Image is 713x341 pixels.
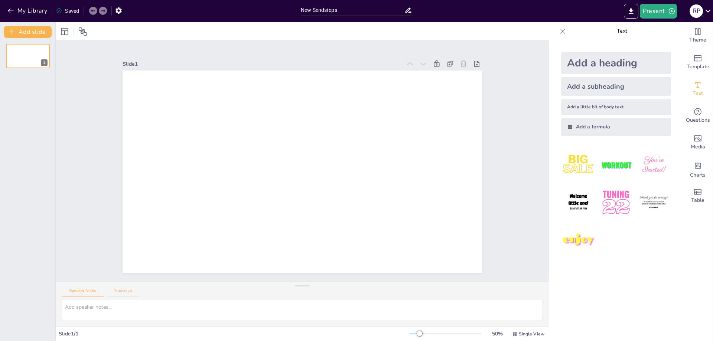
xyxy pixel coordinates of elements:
div: Layout [59,26,71,37]
span: Charts [690,171,706,179]
button: R P [690,4,703,19]
div: Get real-time input from your audience [683,102,713,129]
button: Present [640,4,677,19]
button: Add slide [4,26,52,38]
span: Media [691,143,705,151]
input: Insert title [301,5,404,16]
span: Questions [686,116,710,124]
img: 1.jpeg [561,148,596,182]
img: 2.jpeg [599,148,633,182]
div: Add a formula [561,118,671,136]
button: Export to PowerPoint [624,4,638,19]
p: Text [569,22,675,40]
span: Theme [689,36,706,44]
span: Template [687,63,709,71]
img: 6.jpeg [637,185,671,220]
div: Add images, graphics, shapes or video [683,129,713,156]
div: Add a subheading [561,77,671,96]
div: Add ready made slides [683,49,713,76]
img: 3.jpeg [637,148,671,182]
button: Transcript [107,288,140,296]
span: Table [691,196,704,204]
button: Speaker Notes [62,288,104,296]
div: Add a table [683,183,713,209]
div: Saved [56,7,79,14]
div: 1 [6,44,50,68]
img: 5.jpeg [599,185,633,220]
span: Position [78,27,87,36]
div: 50 % [488,330,506,337]
div: R P [690,4,703,18]
div: Add a little bit of body text [561,99,671,115]
div: Add text boxes [683,76,713,102]
span: Text [693,89,703,98]
div: 1 [41,59,48,66]
div: Add charts and graphs [683,156,713,183]
div: Slide 1 / 1 [59,330,410,337]
div: Change the overall theme [683,22,713,49]
button: My Library [6,5,51,17]
span: Single View [519,331,544,337]
div: Add a heading [561,52,671,74]
img: 7.jpeg [561,223,596,258]
img: 4.jpeg [561,185,596,220]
